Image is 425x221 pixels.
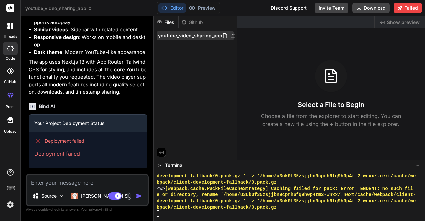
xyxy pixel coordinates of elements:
[157,179,279,186] span: bpack/client-development-fallback/0.pack.gz'
[42,193,57,199] p: Source
[157,186,165,192] span: <w>
[186,3,218,13] button: Preview
[26,206,149,213] p: Always double-check its answers. Your in Bind
[158,32,222,39] span: youtube_video_sharing_app
[4,79,16,85] label: GitHub
[34,49,147,56] li: : Modern YouTube-like appearance
[29,58,147,96] p: The app uses Next.js 13 with App Router, Tailwind CSS for styling, and includes all the core YouT...
[34,120,142,127] h3: Your Project Deployment Status
[179,19,206,26] div: Github
[34,34,147,49] li: : Works on mobile and desktop
[59,193,64,199] img: Pick Models
[136,193,142,199] img: icon
[165,186,413,192] span: [webpack.cache.PackFileCacheStrategy] Caching failed for pack: Error: ENOENT: no such fil
[5,199,16,210] img: settings
[34,150,142,158] p: Deployment failed
[89,207,101,211] span: privacy
[257,112,405,128] p: Choose a file from the explorer to start editing. You can create a new file using the + button in...
[71,193,78,199] img: Claude 4 Sonnet
[154,19,178,26] div: Files
[315,3,348,13] button: Invite Team
[34,26,147,34] li: : Sidebar with related content
[416,162,420,168] span: −
[34,49,62,55] strong: Dark theme
[157,204,279,211] span: bpack/client-development-fallback/0.pack.gz'
[387,19,420,26] span: Show preview
[81,193,130,199] p: [PERSON_NAME] 4 S..
[25,5,92,12] span: youtube_video_sharing_app
[157,192,416,198] span: e or directory, rename '/home/u3uk0f35zsjjbn9cprh6fq9h0p4tm2-wnxx/.next/cache/webpack/client-
[6,104,15,110] label: prem
[6,56,15,61] label: code
[157,173,416,179] span: development-fallback/0.pack.gz_' -> '/home/u3uk0f35zsjjbn9cprh6fq9h0p4tm2-wnxx/.next/cache/we
[45,138,84,144] span: Deployment failed
[34,34,79,40] strong: Responsive design
[298,100,364,109] h3: Select a File to Begin
[39,103,55,110] h6: Bind AI
[165,162,183,168] span: Terminal
[158,162,163,168] span: >_
[157,198,416,204] span: development-fallback/0.pack.gz_' -> '/home/u3uk0f35zsjjbn9cprh6fq9h0p4tm2-wnxx/.next/cache/we
[3,34,17,39] label: threads
[394,3,422,13] button: Failed
[126,192,133,200] img: attachment
[267,3,311,13] div: Discord Support
[34,26,68,33] strong: Similar videos
[415,160,421,170] button: −
[352,3,390,13] button: Download
[4,129,17,134] label: Upload
[158,3,186,13] button: Editor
